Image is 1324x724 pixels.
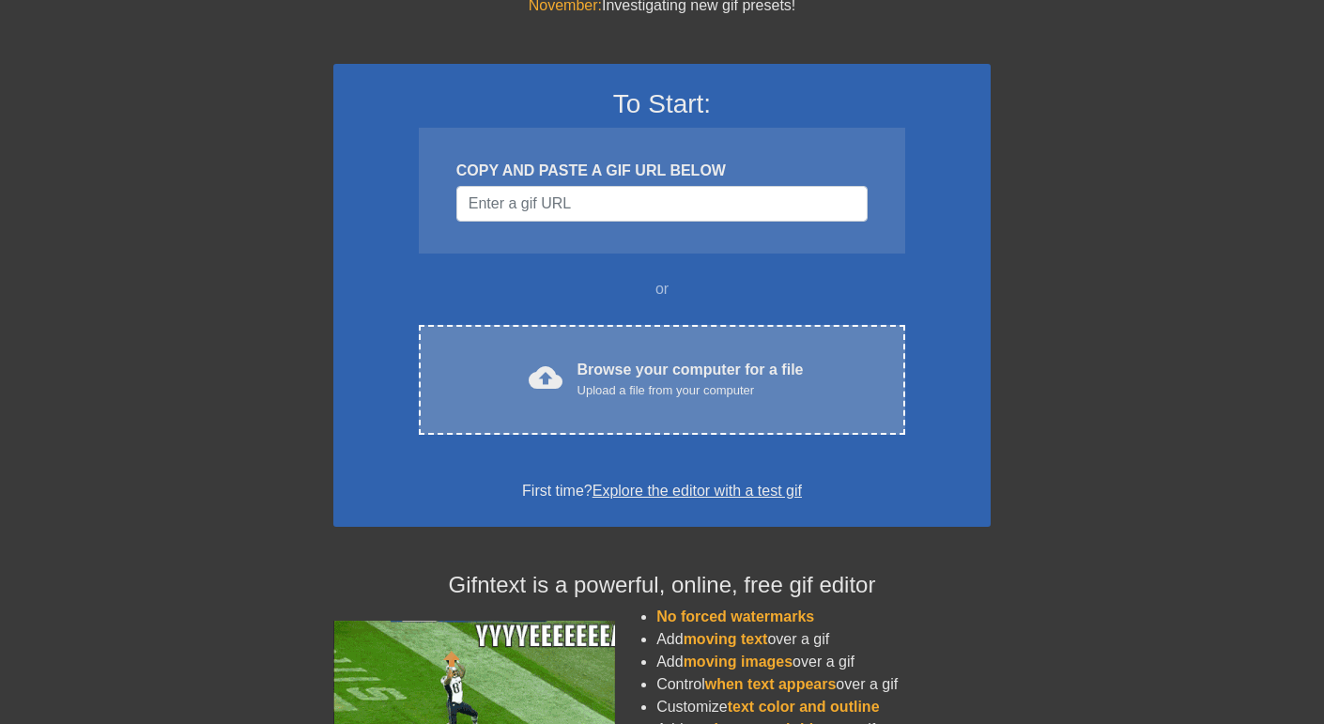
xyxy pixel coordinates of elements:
[529,361,562,394] span: cloud_upload
[684,654,793,670] span: moving images
[684,631,768,647] span: moving text
[358,88,966,120] h3: To Start:
[593,483,802,499] a: Explore the editor with a test gif
[456,186,868,222] input: Username
[705,676,837,692] span: when text appears
[382,278,942,300] div: or
[656,651,991,673] li: Add over a gif
[333,572,991,599] h4: Gifntext is a powerful, online, free gif editor
[577,381,804,400] div: Upload a file from your computer
[456,160,868,182] div: COPY AND PASTE A GIF URL BELOW
[656,673,991,696] li: Control over a gif
[577,359,804,400] div: Browse your computer for a file
[656,628,991,651] li: Add over a gif
[656,608,814,624] span: No forced watermarks
[728,699,880,715] span: text color and outline
[656,696,991,718] li: Customize
[358,480,966,502] div: First time?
